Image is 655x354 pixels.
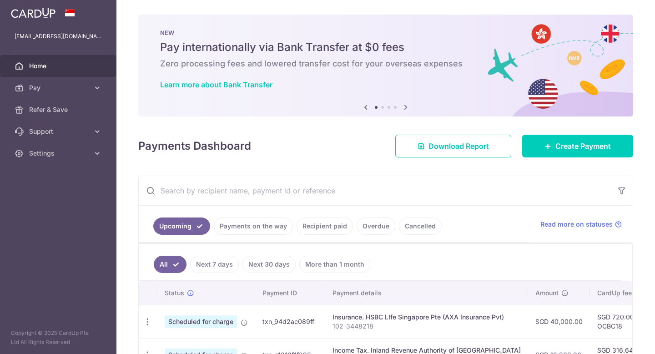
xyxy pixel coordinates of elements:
a: More than 1 month [299,256,370,273]
a: Read more on statuses [540,220,622,229]
a: Upcoming [153,217,210,235]
span: Amount [535,288,559,298]
div: Insurance. HSBC LIfe Singapore Pte (AXA Insurance Pvt) [333,313,521,322]
a: Overdue [357,217,395,235]
span: Pay [29,83,89,92]
th: Payment details [325,281,528,305]
a: Download Report [395,135,511,157]
a: Payments on the way [214,217,293,235]
h6: Zero processing fees and lowered transfer cost for your overseas expenses [160,58,611,69]
th: Payment ID [255,281,325,305]
td: txn_94d2ac089ff [255,305,325,338]
img: CardUp [11,7,55,18]
span: Support [29,127,89,136]
a: Learn more about Bank Transfer [160,80,272,89]
h5: Pay internationally via Bank Transfer at $0 fees [160,40,611,55]
a: Create Payment [522,135,633,157]
a: Recipient paid [297,217,353,235]
span: Refer & Save [29,105,89,114]
span: Settings [29,149,89,158]
p: 102-3448218 [333,322,521,331]
img: Bank transfer banner [138,15,633,116]
span: Download Report [428,141,489,152]
span: Read more on statuses [540,220,613,229]
a: Cancelled [399,217,442,235]
span: Status [165,288,184,298]
p: NEW [160,29,611,36]
td: SGD 40,000.00 [528,305,590,338]
a: Next 30 days [242,256,296,273]
span: Create Payment [555,141,611,152]
td: SGD 720.00 OCBC18 [590,305,649,338]
span: Scheduled for charge [165,315,237,328]
h4: Payments Dashboard [138,138,251,154]
span: Home [29,61,89,71]
span: CardUp fee [597,288,632,298]
p: [EMAIL_ADDRESS][DOMAIN_NAME] [15,32,102,41]
a: Next 7 days [190,256,239,273]
a: All [154,256,186,273]
input: Search by recipient name, payment id or reference [139,176,611,205]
